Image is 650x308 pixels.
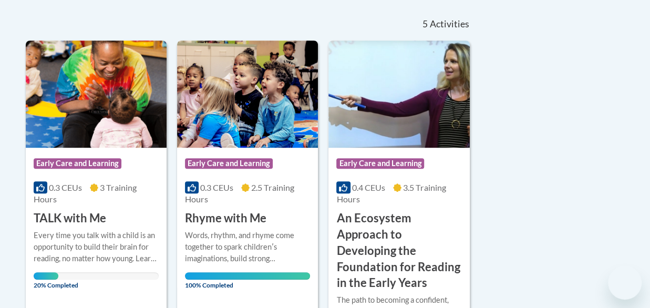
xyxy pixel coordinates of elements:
span: Early Care and Learning [34,158,121,169]
div: Words, rhythm, and rhyme come together to spark childrenʹs imaginations, build strong relationshi... [185,230,310,264]
span: 20% Completed [34,272,59,289]
div: Your progress [34,272,59,280]
h3: Rhyme with Me [185,210,266,227]
span: 0.3 CEUs [200,182,233,192]
iframe: Button to launch messaging window [608,266,642,300]
div: Every time you talk with a child is an opportunity to build their brain for reading, no matter ho... [34,230,159,264]
div: Your progress [185,272,310,280]
h3: An Ecosystem Approach to Developing the Foundation for Reading in the Early Years [336,210,461,291]
img: Course Logo [328,40,469,148]
h3: TALK with Me [34,210,106,227]
span: 100% Completed [185,272,310,289]
img: Course Logo [26,40,167,148]
span: Activities [429,18,469,30]
span: 0.3 CEUs [49,182,82,192]
span: Early Care and Learning [336,158,424,169]
span: 5 [422,18,428,30]
img: Course Logo [177,40,318,148]
span: Early Care and Learning [185,158,273,169]
span: 0.4 CEUs [352,182,385,192]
